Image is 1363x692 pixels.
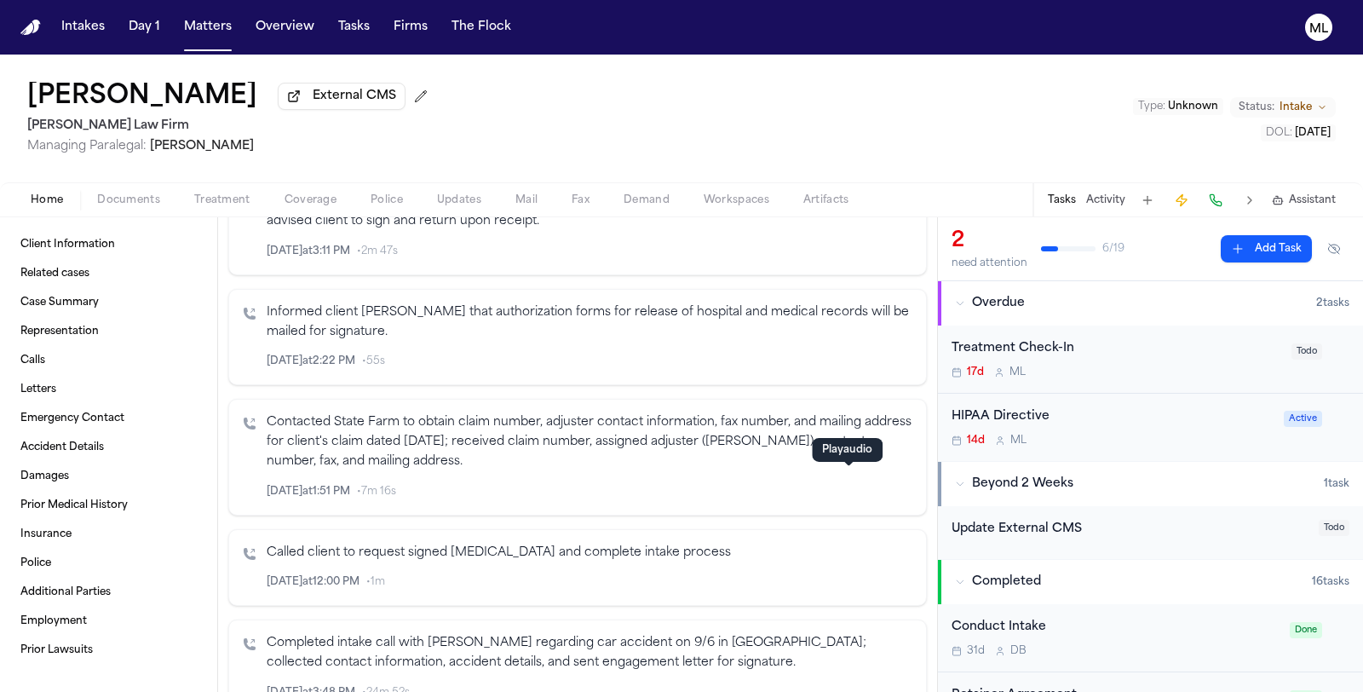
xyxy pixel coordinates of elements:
[1280,101,1312,114] span: Intake
[938,281,1363,326] button: Overdue2tasks
[20,20,41,36] a: Home
[31,193,63,207] span: Home
[285,193,336,207] span: Coverage
[952,228,1027,255] div: 2
[967,366,984,379] span: 17d
[938,326,1363,394] div: Open task: Treatment Check-In
[938,506,1363,560] div: Open task: Update External CMS
[14,376,204,403] a: Letters
[1266,128,1292,138] span: DOL :
[1290,622,1322,638] span: Done
[1102,242,1124,256] span: 6 / 19
[366,575,385,589] span: • 1m
[387,12,434,43] button: Firms
[938,604,1363,672] div: Open task: Conduct Intake
[27,82,257,112] h1: [PERSON_NAME]
[267,355,355,368] span: [DATE] at 2:22 PM
[267,544,912,563] p: Called client to request signed [MEDICAL_DATA] and complete intake process
[822,443,872,457] p: Play audio
[267,303,912,343] p: Informed client [PERSON_NAME] that authorization forms for release of hospital and medical record...
[1261,124,1336,141] button: Edit DOL: 2025-09-06
[14,550,204,577] a: Police
[1289,193,1336,207] span: Assistant
[14,347,204,374] a: Calls
[27,140,147,153] span: Managing Paralegal:
[55,12,112,43] button: Intakes
[357,245,398,258] span: • 2m 47s
[14,318,204,345] a: Representation
[357,485,396,499] span: • 7m 16s
[1048,193,1076,207] button: Tasks
[27,82,257,112] button: Edit matter name
[14,492,204,519] a: Prior Medical History
[972,476,1073,493] span: Beyond 2 Weeks
[624,193,670,207] span: Demand
[122,12,167,43] button: Day 1
[14,637,204,664] a: Prior Lawsuits
[938,560,1363,604] button: Completed16tasks
[1170,188,1193,212] button: Create Immediate Task
[1221,235,1312,262] button: Add Task
[1312,575,1349,589] span: 16 task s
[1239,101,1274,114] span: Status:
[1204,188,1228,212] button: Make a Call
[331,12,377,43] button: Tasks
[967,644,985,658] span: 31d
[803,193,849,207] span: Artifacts
[267,485,350,499] span: [DATE] at 1:51 PM
[1284,411,1322,427] span: Active
[267,413,912,471] p: Contacted State Farm to obtain claim number, adjuster contact information, fax number, and mailin...
[14,608,204,635] a: Employment
[1319,520,1349,536] span: Todo
[1138,101,1165,112] span: Type :
[1324,477,1349,491] span: 1 task
[952,339,1281,359] div: Treatment Check-In
[313,88,396,105] span: External CMS
[267,245,350,258] span: [DATE] at 3:11 PM
[14,405,204,432] a: Emergency Contact
[952,520,1308,539] div: Update External CMS
[515,193,538,207] span: Mail
[437,193,481,207] span: Updates
[14,289,204,316] a: Case Summary
[1086,193,1125,207] button: Activity
[362,355,385,368] span: • 55s
[177,12,239,43] a: Matters
[14,260,204,287] a: Related cases
[1136,188,1159,212] button: Add Task
[1319,235,1349,262] button: Hide completed tasks (⌘⇧H)
[14,231,204,258] a: Client Information
[972,574,1041,591] span: Completed
[1291,343,1322,360] span: Todo
[27,116,434,136] h2: [PERSON_NAME] Law Firm
[1316,297,1349,310] span: 2 task s
[14,463,204,490] a: Damages
[938,462,1363,506] button: Beyond 2 Weeks1task
[952,407,1274,427] div: HIPAA Directive
[194,193,250,207] span: Treatment
[97,193,160,207] span: Documents
[572,193,589,207] span: Fax
[938,394,1363,461] div: Open task: HIPAA Directive
[1133,98,1223,115] button: Edit Type: Unknown
[1009,366,1026,379] span: M L
[952,618,1280,637] div: Conduct Intake
[445,12,518,43] button: The Flock
[14,521,204,548] a: Insurance
[952,257,1027,270] div: need attention
[20,20,41,36] img: Finch Logo
[150,140,254,153] span: [PERSON_NAME]
[972,295,1025,312] span: Overdue
[1010,644,1027,658] span: D B
[249,12,321,43] button: Overview
[1295,128,1331,138] span: [DATE]
[14,434,204,461] a: Accident Details
[1230,97,1336,118] button: Change status from Intake
[967,434,985,447] span: 14d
